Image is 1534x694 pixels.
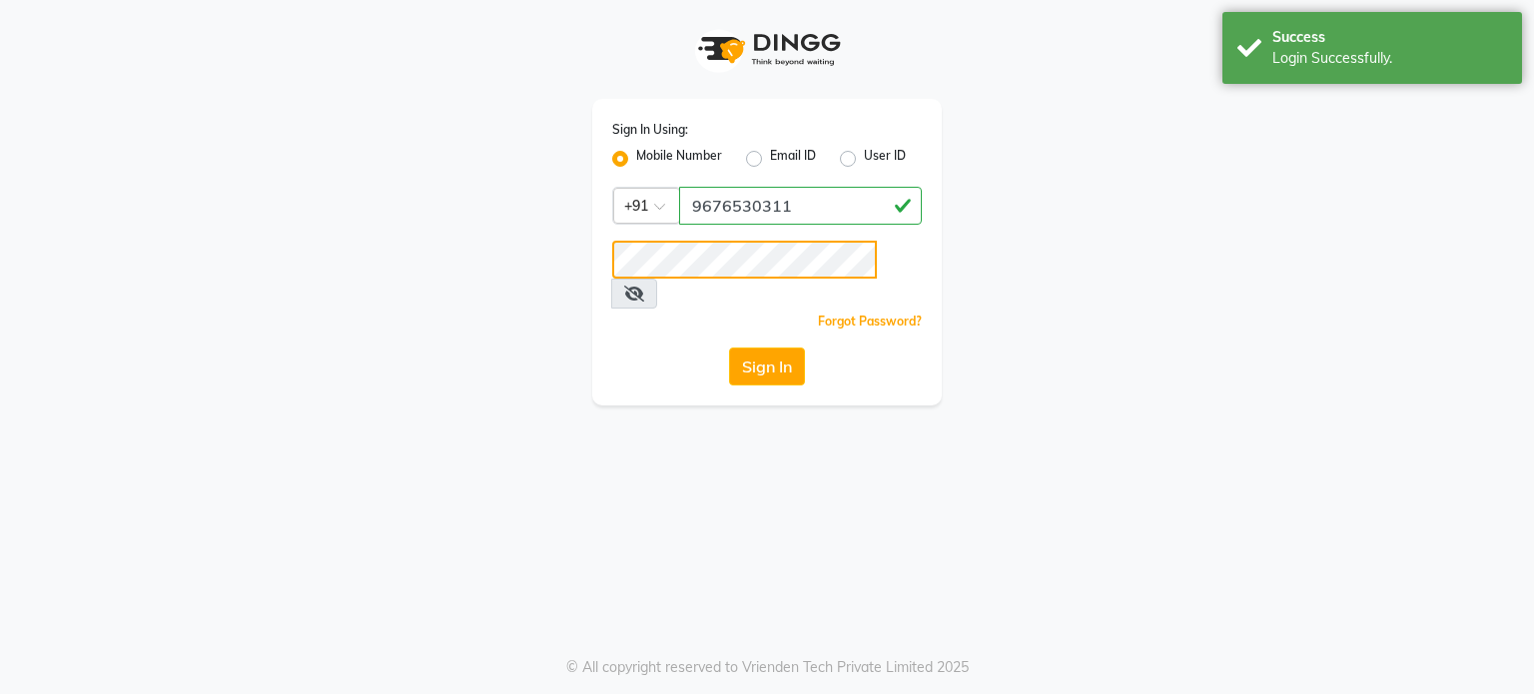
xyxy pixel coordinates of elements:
[864,147,906,171] label: User ID
[612,121,688,139] label: Sign In Using:
[818,314,922,329] a: Forgot Password?
[1272,27,1507,48] div: Success
[612,241,877,279] input: Username
[1272,48,1507,69] div: Login Successfully.
[729,347,805,385] button: Sign In
[679,187,922,225] input: Username
[687,20,847,79] img: logo1.svg
[770,147,816,171] label: Email ID
[636,147,722,171] label: Mobile Number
